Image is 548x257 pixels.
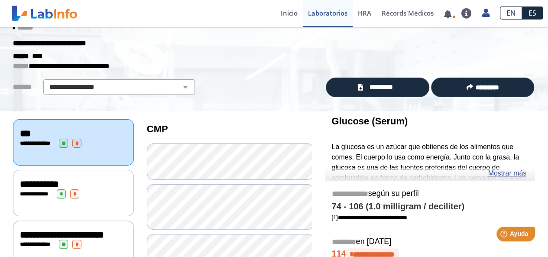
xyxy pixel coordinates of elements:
a: [1] [331,214,407,221]
a: ES [522,7,543,20]
a: Mostrar más [488,168,526,179]
h4: 74 - 106 (1.0 milligram / deciliter) [331,202,529,212]
span: HRA [358,9,371,17]
a: EN [500,7,522,20]
h5: según su perfil [331,189,529,199]
h5: en [DATE] [331,237,529,247]
b: Glucose (Serum) [331,116,408,127]
iframe: Help widget launcher [471,223,538,247]
b: CMP [147,124,168,134]
p: La glucosa es un azúcar que obtienes de los alimentos que comes. El cuerpo lo usa como energía. J... [331,142,529,235]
